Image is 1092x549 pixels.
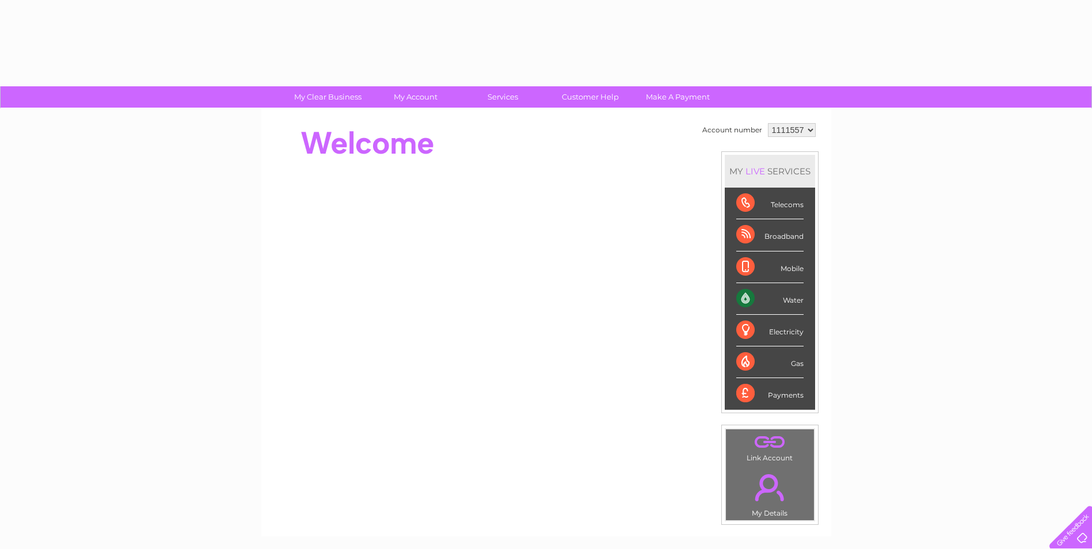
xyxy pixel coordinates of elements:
td: Link Account [725,429,815,465]
a: Make A Payment [630,86,725,108]
div: MY SERVICES [725,155,815,188]
div: Broadband [736,219,804,251]
a: . [729,467,811,508]
a: My Account [368,86,463,108]
a: Services [455,86,550,108]
td: Account number [699,120,765,140]
div: Payments [736,378,804,409]
div: Water [736,283,804,315]
div: Mobile [736,251,804,283]
a: My Clear Business [280,86,375,108]
div: Gas [736,346,804,378]
a: . [729,432,811,452]
div: Electricity [736,315,804,346]
a: Customer Help [543,86,638,108]
div: LIVE [743,166,767,177]
div: Telecoms [736,188,804,219]
td: My Details [725,464,815,521]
